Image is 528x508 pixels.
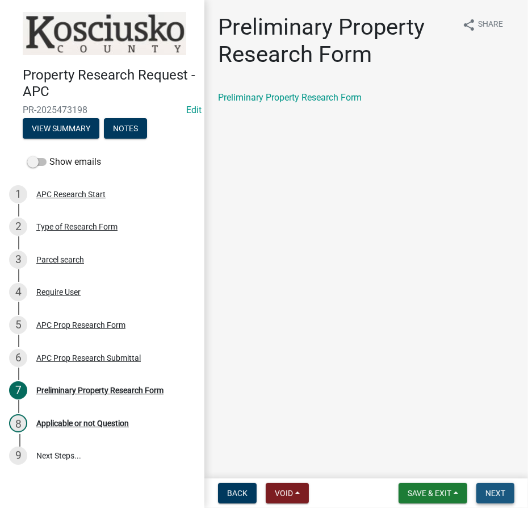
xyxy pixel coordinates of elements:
[9,218,27,236] div: 2
[23,118,99,139] button: View Summary
[476,483,514,503] button: Next
[36,256,84,264] div: Parcel search
[186,105,202,115] a: Edit
[266,483,309,503] button: Void
[9,185,27,203] div: 1
[23,105,182,115] span: PR-2025473198
[9,381,27,399] div: 7
[36,321,125,329] div: APC Prop Research Form
[36,223,118,231] div: Type of Research Form
[9,414,27,432] div: 8
[9,316,27,334] div: 5
[9,251,27,269] div: 3
[23,12,186,55] img: Kosciusko County, Indiana
[186,105,202,115] wm-modal-confirm: Edit Application Number
[36,288,81,296] div: Require User
[453,14,512,36] button: shareShare
[36,190,106,198] div: APC Research Start
[23,124,99,134] wm-modal-confirm: Summary
[227,489,248,498] span: Back
[485,489,505,498] span: Next
[36,419,129,427] div: Applicable or not Question
[9,283,27,301] div: 4
[275,489,293,498] span: Void
[218,483,257,503] button: Back
[36,354,141,362] div: APC Prop Research Submittal
[23,67,195,100] h4: Property Research Request - APC
[9,447,27,465] div: 9
[104,124,147,134] wm-modal-confirm: Notes
[399,483,467,503] button: Save & Exit
[478,18,503,32] span: Share
[218,14,453,68] h1: Preliminary Property Research Form
[9,349,27,367] div: 6
[27,155,101,169] label: Show emails
[462,18,476,32] i: share
[408,489,451,498] span: Save & Exit
[104,118,147,139] button: Notes
[36,386,164,394] div: Preliminary Property Research Form
[218,92,362,103] a: Preliminary Property Research Form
